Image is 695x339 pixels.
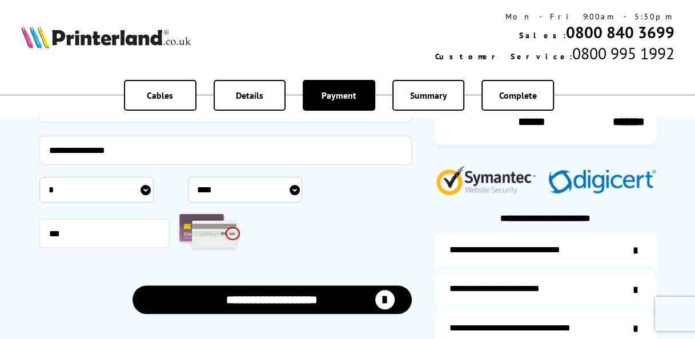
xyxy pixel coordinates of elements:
img: Printerland Logo [21,25,191,49]
span: Sales: [519,30,566,41]
a: additional-ink [435,235,656,267]
span: Customer Service: [435,51,572,62]
span: 0800 995 1992 [572,43,674,64]
span: Payment [322,90,356,101]
div: Mon - Fri 9:00am - 5:30pm [435,11,674,22]
span: Cables [147,90,173,101]
span: Complete [499,90,537,101]
span: Details [236,90,263,101]
a: 0800 840 3699 [566,22,674,43]
a: items-arrive [435,273,656,306]
span: Summary [410,90,447,101]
